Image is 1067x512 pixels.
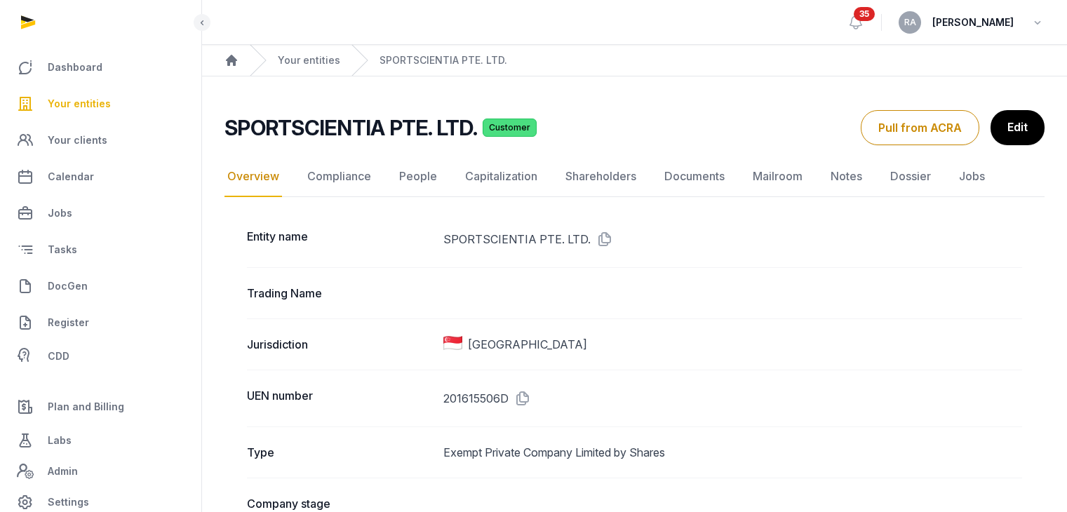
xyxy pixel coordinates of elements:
[278,53,340,67] a: Your entities
[11,87,190,121] a: Your entities
[48,314,89,331] span: Register
[861,110,979,145] button: Pull from ACRA
[662,156,727,197] a: Documents
[247,336,432,353] dt: Jurisdiction
[48,205,72,222] span: Jobs
[443,228,1022,250] dd: SPORTSCIENTIA PTE. LTD.
[750,156,805,197] a: Mailroom
[11,269,190,303] a: DocGen
[468,336,587,353] span: [GEOGRAPHIC_DATA]
[48,132,107,149] span: Your clients
[11,196,190,230] a: Jobs
[48,95,111,112] span: Your entities
[48,463,78,480] span: Admin
[396,156,440,197] a: People
[247,495,432,512] dt: Company stage
[304,156,374,197] a: Compliance
[462,156,540,197] a: Capitalization
[887,156,934,197] a: Dossier
[48,59,102,76] span: Dashboard
[247,228,432,250] dt: Entity name
[904,18,916,27] span: RA
[443,444,1022,461] dd: Exempt Private Company Limited by Shares
[11,390,190,424] a: Plan and Billing
[11,50,190,84] a: Dashboard
[224,156,282,197] a: Overview
[443,387,1022,410] dd: 201615506D
[563,156,639,197] a: Shareholders
[11,342,190,370] a: CDD
[899,11,921,34] button: RA
[483,119,537,137] span: Customer
[828,156,865,197] a: Notes
[991,110,1045,145] a: Edit
[224,156,1045,197] nav: Tabs
[48,348,69,365] span: CDD
[11,306,190,339] a: Register
[247,387,432,410] dt: UEN number
[48,168,94,185] span: Calendar
[854,7,875,21] span: 35
[48,278,88,295] span: DocGen
[247,444,432,461] dt: Type
[48,241,77,258] span: Tasks
[224,115,477,140] h2: SPORTSCIENTIA PTE. LTD.
[380,53,507,67] a: SPORTSCIENTIA PTE. LTD.
[956,156,988,197] a: Jobs
[932,14,1014,31] span: [PERSON_NAME]
[11,457,190,485] a: Admin
[48,494,89,511] span: Settings
[11,123,190,157] a: Your clients
[11,160,190,194] a: Calendar
[247,285,432,302] dt: Trading Name
[11,424,190,457] a: Labs
[48,432,72,449] span: Labs
[202,45,1067,76] nav: Breadcrumb
[48,398,124,415] span: Plan and Billing
[11,233,190,267] a: Tasks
